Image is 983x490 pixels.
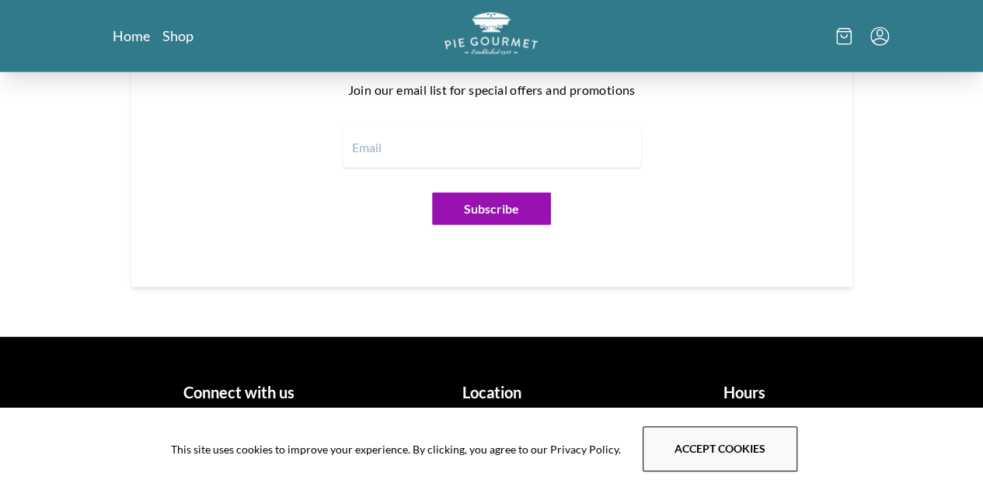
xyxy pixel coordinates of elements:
span: This site uses cookies to improve your experience. By clicking, you agree to our Privacy Policy. [171,441,621,457]
input: Email [343,127,641,168]
a: Logo [444,12,538,60]
a: Shop [162,26,193,45]
button: Subscribe [432,193,551,225]
h1: Connect with us [119,381,359,404]
button: Accept cookies [643,426,797,471]
p: Join our email list for special offers and promotions [193,78,790,103]
h1: Location [371,381,612,404]
a: Home [113,26,150,45]
button: Menu [870,27,889,46]
h1: Hours [624,381,864,404]
img: logo [444,12,538,55]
